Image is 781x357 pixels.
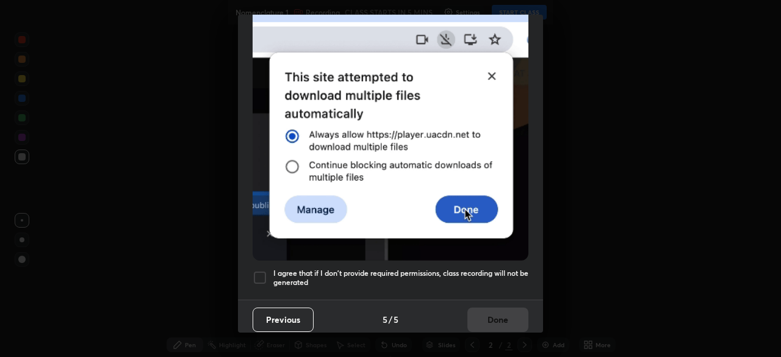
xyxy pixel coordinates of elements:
h5: I agree that if I don't provide required permissions, class recording will not be generated [273,269,528,287]
h4: / [389,313,392,326]
h4: 5 [394,313,398,326]
h4: 5 [383,313,387,326]
button: Previous [253,308,314,332]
